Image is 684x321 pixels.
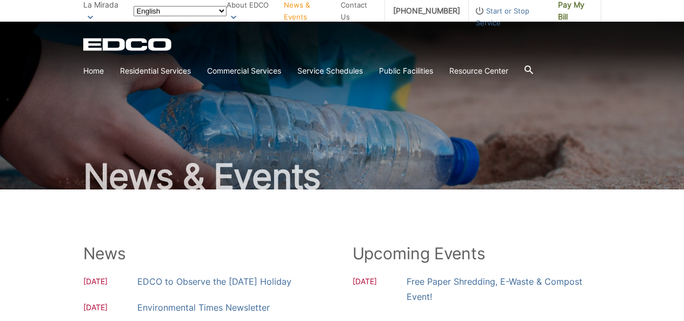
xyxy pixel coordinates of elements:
[83,244,332,263] h2: News
[207,65,281,77] a: Commercial Services
[120,65,191,77] a: Residential Services
[137,300,270,315] a: Environmental Times Newsletter
[137,274,291,289] a: EDCO to Observe the [DATE] Holiday
[83,276,137,289] span: [DATE]
[134,6,227,16] select: Select a language
[83,302,137,315] span: [DATE]
[449,65,508,77] a: Resource Center
[379,65,433,77] a: Public Facilities
[353,276,407,304] span: [DATE]
[83,159,601,194] h1: News & Events
[83,65,104,77] a: Home
[83,38,173,51] a: EDCD logo. Return to the homepage.
[407,274,601,304] a: Free Paper Shredding, E-Waste & Compost Event!
[353,244,601,263] h2: Upcoming Events
[297,65,363,77] a: Service Schedules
